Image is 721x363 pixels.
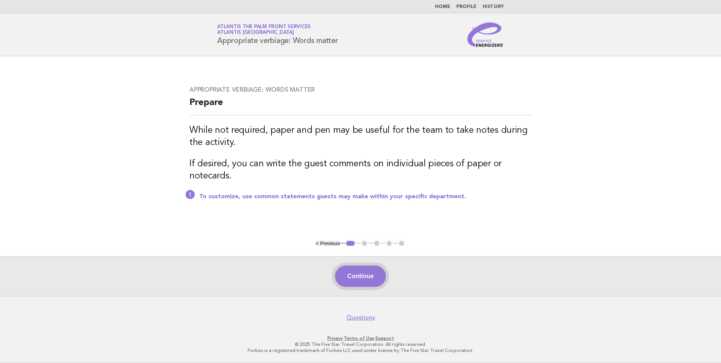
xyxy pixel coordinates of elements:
[456,5,476,9] a: Profile
[189,97,532,115] h2: Prepare
[189,124,532,149] h3: While not required, paper and pen may be useful for the team to take notes during the activity.
[375,336,394,341] a: Support
[217,24,311,35] a: Atlantis The Palm Front ServicesAtlantis [GEOGRAPHIC_DATA]
[344,336,374,341] a: Terms of Use
[483,5,504,9] a: History
[199,193,532,201] p: To customize, use common statements guests may make within your specific department.
[217,30,294,35] span: Atlantis [GEOGRAPHIC_DATA]
[217,25,338,45] h1: Appropriate verbiage: Words matter
[128,335,593,341] p: · ·
[335,266,386,287] button: Continue
[189,86,532,94] h3: Appropriate verbiage: Words matter
[346,314,375,322] a: Questions
[128,347,593,353] p: Forbes is a registered trademark of Forbes LLC used under license by The Five Star Travel Corpora...
[467,22,504,47] img: Service Energizers
[128,341,593,347] p: © 2025 The Five Star Travel Corporation. All rights reserved.
[189,158,532,182] h3: If desired, you can write the guest comments on individual pieces of paper or notecards.
[327,336,343,341] a: Privacy
[316,240,340,246] button: < Previous
[345,240,356,247] button: 1
[435,5,450,9] a: Home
